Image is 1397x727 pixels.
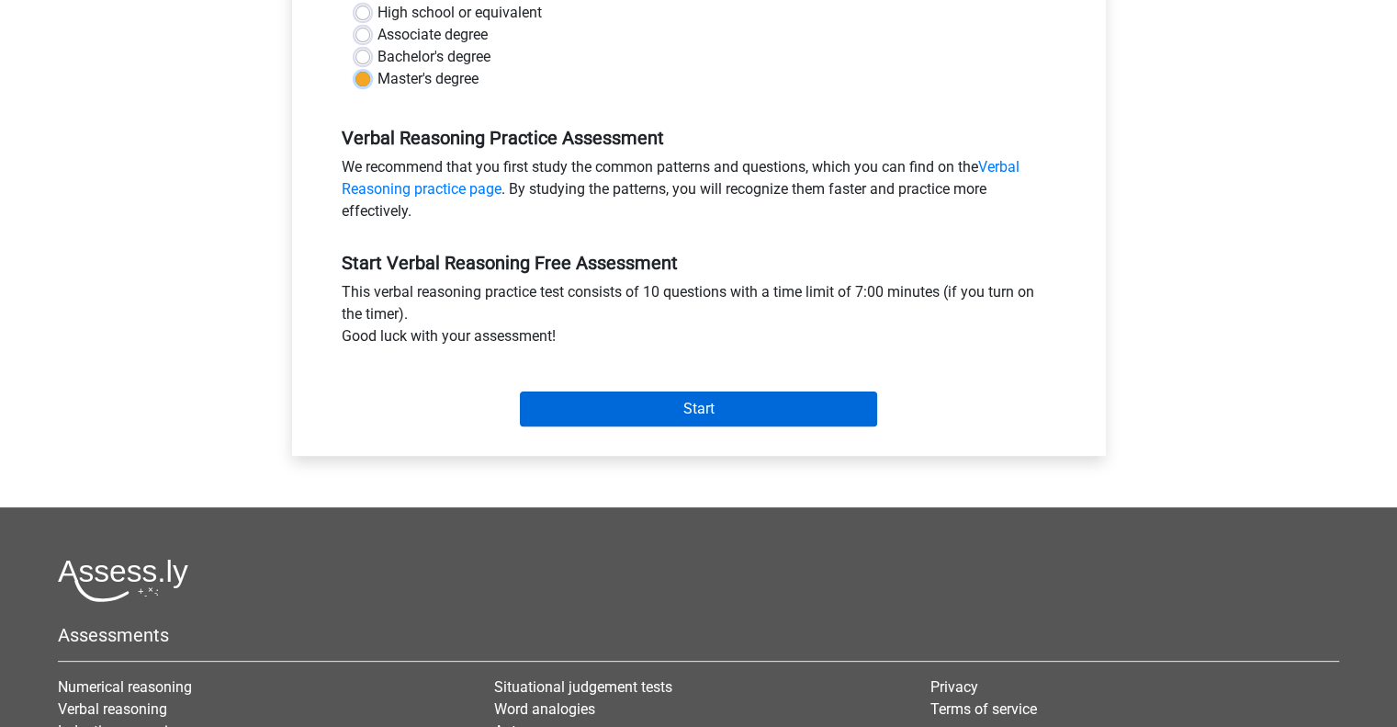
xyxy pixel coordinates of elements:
a: Terms of service [930,700,1037,718]
input: Start [520,392,877,426]
h5: Start Verbal Reasoning Free Assessment [342,252,1056,274]
a: Numerical reasoning [58,678,192,696]
div: This verbal reasoning practice test consists of 10 questions with a time limit of 7:00 minutes (i... [328,281,1070,355]
h5: Assessments [58,624,1339,646]
label: Associate degree [377,24,488,46]
label: Bachelor's degree [377,46,490,68]
h5: Verbal Reasoning Practice Assessment [342,127,1056,149]
label: High school or equivalent [377,2,542,24]
a: Situational judgement tests [494,678,672,696]
a: Verbal reasoning [58,700,167,718]
a: Word analogies [494,700,595,718]
img: Assessly logo [58,559,188,602]
a: Privacy [930,678,978,696]
label: Master's degree [377,68,479,90]
div: We recommend that you first study the common patterns and questions, which you can find on the . ... [328,156,1070,230]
